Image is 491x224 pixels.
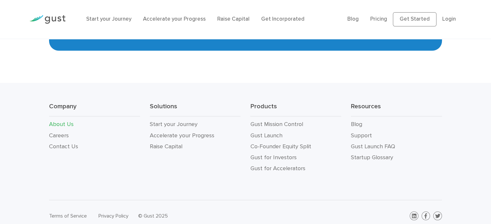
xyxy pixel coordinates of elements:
[351,132,372,139] a: Support
[49,121,74,128] a: About Us
[370,16,387,22] a: Pricing
[150,143,182,150] a: Raise Capital
[143,16,206,22] a: Accelerate your Progress
[98,213,128,219] a: Privacy Policy
[250,121,303,128] a: Gust Mission Control
[49,132,69,139] a: Careers
[29,15,66,24] img: Gust Logo
[261,16,304,22] a: Get Incorporated
[351,154,393,161] a: Startup Glossary
[150,132,214,139] a: Accelerate your Progress
[393,12,436,26] a: Get Started
[250,165,305,172] a: Gust for Accelerators
[49,143,78,150] a: Contact Us
[442,16,456,22] a: Login
[351,102,442,117] h3: Resources
[49,102,140,117] h3: Company
[351,143,395,150] a: Gust Launch FAQ
[250,154,296,161] a: Gust for Investors
[347,16,359,22] a: Blog
[150,121,198,128] a: Start your Journey
[250,143,311,150] a: Co-Founder Equity Split
[138,211,241,220] div: © Gust 2025
[250,102,341,117] h3: Products
[86,16,131,22] a: Start your Journey
[351,121,362,128] a: Blog
[150,102,241,117] h3: Solutions
[49,213,87,219] a: Terms of Service
[250,132,282,139] a: Gust Launch
[217,16,250,22] a: Raise Capital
